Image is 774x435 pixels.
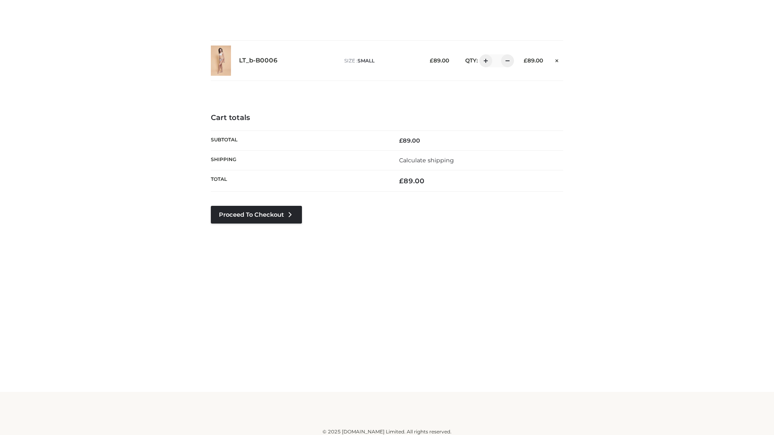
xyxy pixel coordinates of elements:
a: Calculate shipping [399,157,454,164]
span: £ [399,177,404,185]
span: £ [524,57,527,64]
bdi: 89.00 [399,137,420,144]
a: Remove this item [551,54,563,65]
bdi: 89.00 [524,57,543,64]
a: Proceed to Checkout [211,206,302,224]
bdi: 89.00 [399,177,424,185]
th: Shipping [211,150,387,170]
a: LT_b-B0006 [239,57,278,64]
span: SMALL [358,58,375,64]
div: QTY: [457,54,511,67]
h4: Cart totals [211,114,563,122]
bdi: 89.00 [430,57,449,64]
th: Total [211,170,387,192]
th: Subtotal [211,130,387,150]
span: £ [399,137,403,144]
span: £ [430,57,433,64]
p: size : [344,57,417,64]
